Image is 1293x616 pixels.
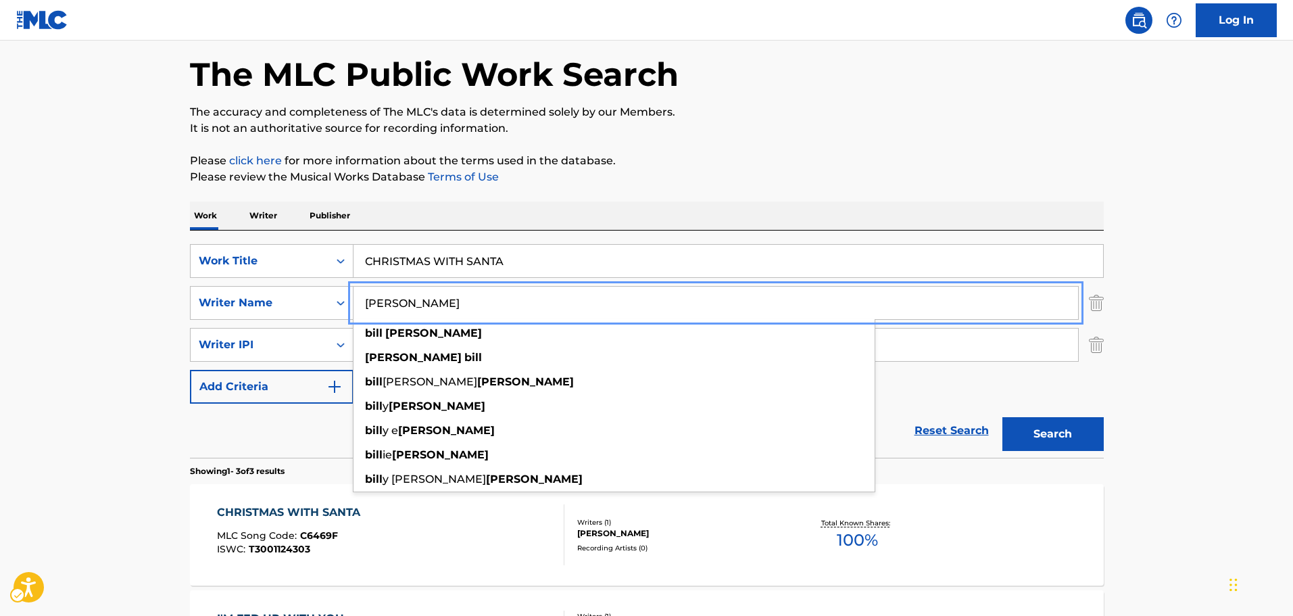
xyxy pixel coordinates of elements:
[199,295,320,311] div: Writer Name
[1225,551,1293,616] iframe: Hubspot Iframe
[1196,3,1277,37] a: Log In
[389,400,485,412] strong: [PERSON_NAME]
[365,351,462,364] strong: [PERSON_NAME]
[245,202,281,230] p: Writer
[353,394,875,419] li: billy[PERSON_NAME]
[365,400,383,412] strong: bill
[383,400,389,412] span: y
[190,244,1104,458] form: Search Form
[217,543,249,555] span: ISWC :
[326,379,343,395] img: 9d2ae6d4665cec9f34b9.svg
[908,416,996,446] a: Reset Search
[217,529,300,542] span: MLC Song Code :
[1089,286,1104,320] img: Delete Criterion
[577,543,781,553] div: Recording Artists ( 0 )
[190,465,285,477] p: Showing 1 - 3 of 3 results
[353,346,875,370] li: [PERSON_NAME]bill
[1225,551,1293,616] div: Chat Widget
[16,10,68,30] img: MLC Logo
[190,153,1104,169] p: Please for more information about the terms used in the database.
[353,467,875,492] li: billy [PERSON_NAME][PERSON_NAME]
[229,154,282,167] a: click here
[1229,565,1238,605] div: Drag
[353,245,1103,277] input: Search...
[353,370,875,394] li: bill[PERSON_NAME][PERSON_NAME]
[383,473,486,485] span: y [PERSON_NAME]
[821,518,894,528] p: Total Known Shares:
[1089,328,1104,362] img: Delete Criterion
[190,202,221,230] p: Work
[190,120,1104,137] p: It is not an authoritative source for recording information.
[353,287,1078,319] input: Search...
[249,543,310,555] span: T3001124303
[300,529,338,542] span: C6469F
[398,424,495,437] strong: [PERSON_NAME]
[577,517,781,527] div: Writers ( 1 )
[190,370,353,404] button: Add Criteria
[328,245,353,277] div: On
[217,504,367,521] div: CHRISTMAS WITH SANTA
[190,169,1104,185] p: Please review the Musical Works Database
[353,321,875,346] li: bill[PERSON_NAME]
[1166,12,1182,28] img: help
[199,253,320,269] div: Work Title
[477,375,574,388] strong: [PERSON_NAME]
[199,337,320,353] div: Writer IPI
[190,54,679,95] h1: The MLC Public Work Search
[365,448,383,461] strong: bill
[1131,12,1147,28] img: search
[383,424,398,437] span: y e
[486,473,583,485] strong: [PERSON_NAME]
[577,527,781,540] div: [PERSON_NAME]
[328,287,353,319] div: On
[365,424,383,437] strong: bill
[383,375,477,388] span: [PERSON_NAME]
[383,448,392,461] span: ie
[328,329,353,361] div: On
[392,448,489,461] strong: [PERSON_NAME]
[353,419,875,443] li: billy e[PERSON_NAME]
[306,202,354,230] p: Publisher
[353,443,875,467] li: billie[PERSON_NAME]
[365,375,383,388] strong: bill
[365,327,383,339] strong: bill
[1002,417,1104,451] button: Search
[425,170,499,183] a: Terms of Use
[385,327,482,339] strong: [PERSON_NAME]
[328,249,353,273] div: Carousel Slide Picker
[190,104,1104,120] p: The accuracy and completeness of The MLC's data is determined solely by our Members.
[837,528,878,552] span: 100 %
[190,484,1104,586] a: CHRISTMAS WITH SANTAMLC Song Code:C6469FISWC:T3001124303Writers (1)[PERSON_NAME]Recording Artists...
[464,351,482,364] strong: bill
[365,473,383,485] strong: bill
